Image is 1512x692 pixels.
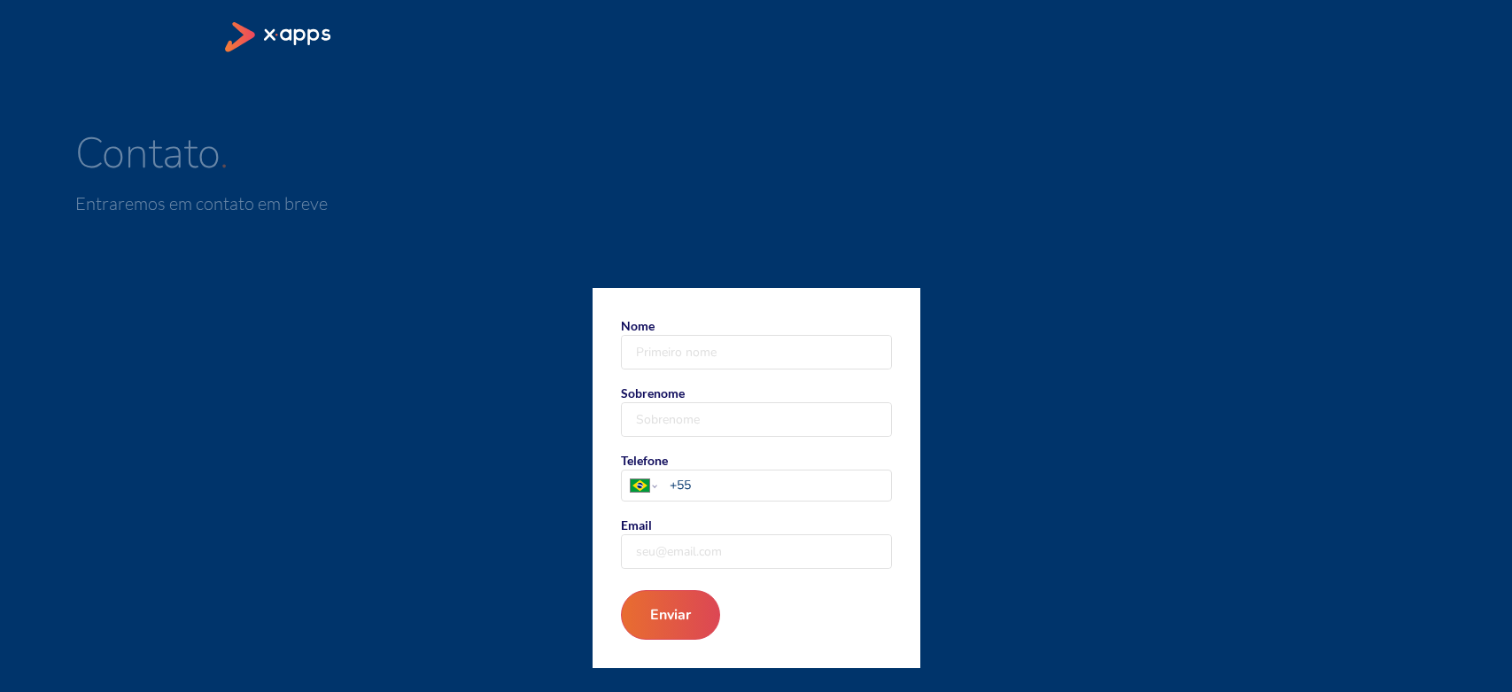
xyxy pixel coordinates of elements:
span: Entraremos em contato em breve [225,192,477,214]
input: TelefonePhone number country [670,476,890,494]
button: Enviar [621,590,720,640]
input: Nome [622,336,891,369]
label: Sobrenome [621,384,892,437]
input: Sobrenome [622,403,891,436]
input: Email [622,535,891,568]
label: Email [621,516,892,569]
span: Contato [225,124,369,183]
label: Telefone [621,451,892,502]
label: Nome [621,316,892,369]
